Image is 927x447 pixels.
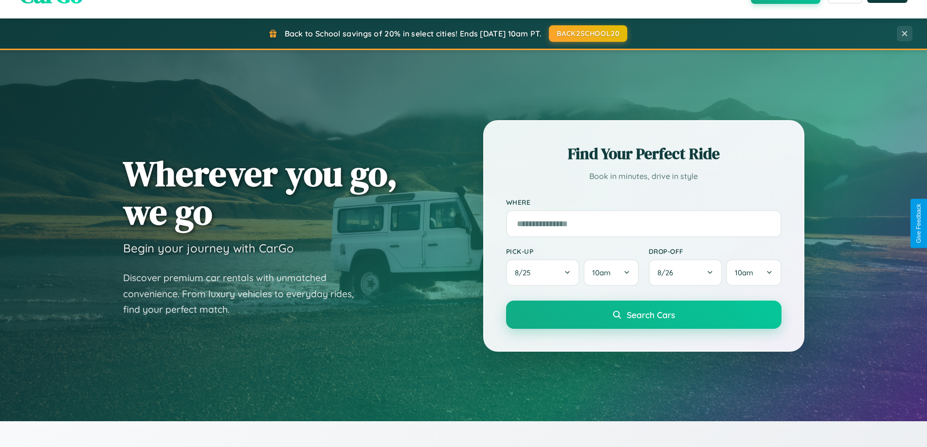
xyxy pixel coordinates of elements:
label: Pick-up [506,247,639,255]
span: 10am [735,268,753,277]
span: 8 / 26 [657,268,678,277]
h3: Begin your journey with CarGo [123,241,294,255]
button: 8/25 [506,259,580,286]
div: Give Feedback [915,204,922,243]
h1: Wherever you go, we go [123,154,398,231]
button: 10am [583,259,638,286]
label: Drop-off [649,247,782,255]
h2: Find Your Perfect Ride [506,143,782,164]
button: 8/26 [649,259,723,286]
span: Search Cars [627,309,675,320]
label: Where [506,198,782,206]
span: 10am [592,268,611,277]
p: Book in minutes, drive in style [506,169,782,183]
button: 10am [726,259,781,286]
button: BACK2SCHOOL20 [549,25,627,42]
button: Search Cars [506,301,782,329]
span: Back to School savings of 20% in select cities! Ends [DATE] 10am PT. [285,29,542,38]
p: Discover premium car rentals with unmatched convenience. From luxury vehicles to everyday rides, ... [123,270,366,318]
span: 8 / 25 [515,268,535,277]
